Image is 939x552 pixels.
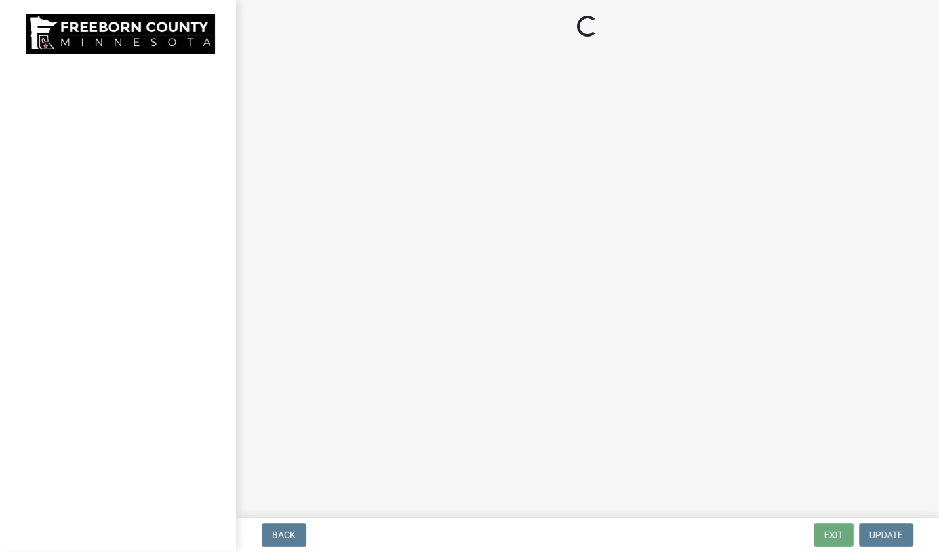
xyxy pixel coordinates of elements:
button: Back [262,523,306,547]
button: Update [859,523,913,547]
span: Update [869,530,903,540]
span: Back [272,530,296,540]
img: Freeborn County, Minnesota [26,14,215,54]
button: Exit [814,523,854,547]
